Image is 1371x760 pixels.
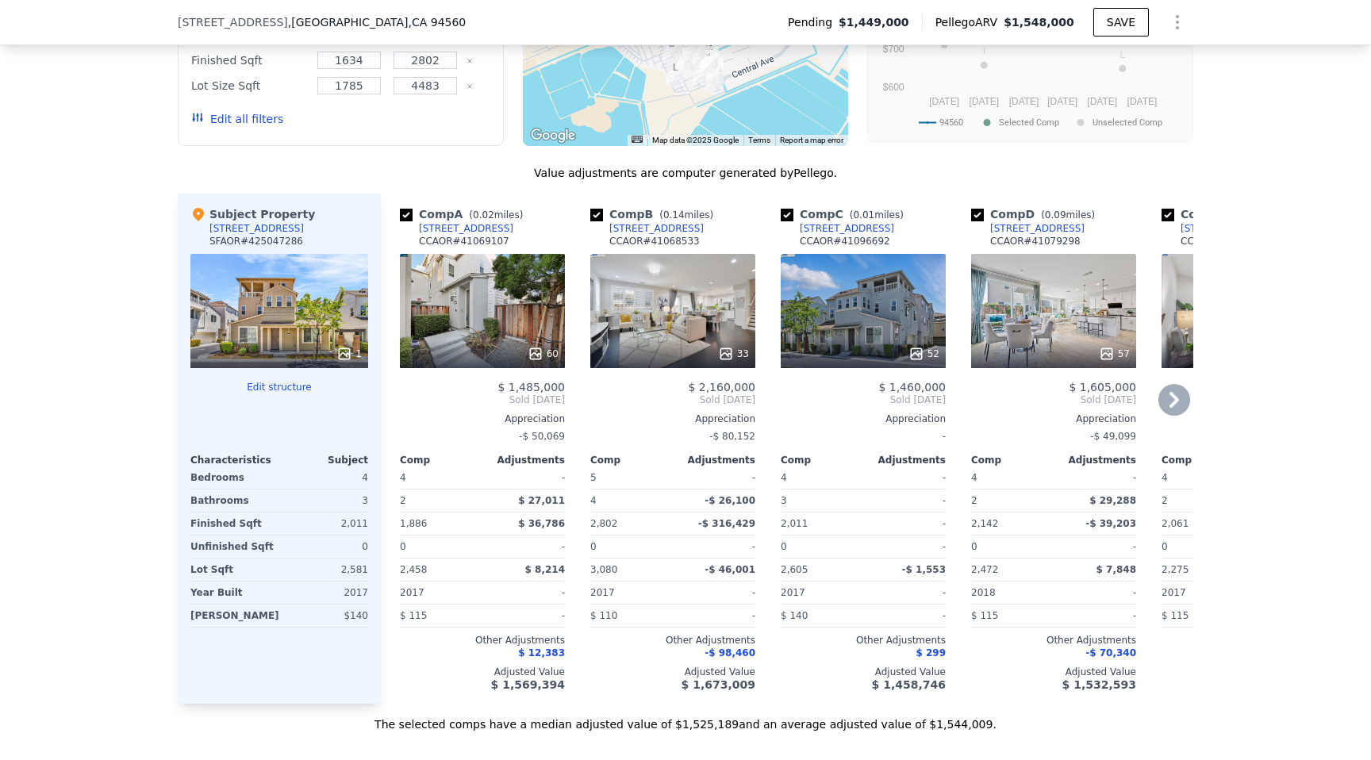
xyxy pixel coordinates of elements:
[590,393,755,406] span: Sold [DATE]
[400,206,529,222] div: Comp A
[883,44,904,55] text: $700
[800,222,894,235] div: [STREET_ADDRESS]
[1162,472,1168,483] span: 4
[971,518,998,529] span: 2,142
[705,564,755,575] span: -$ 46,001
[288,14,466,30] span: , [GEOGRAPHIC_DATA]
[663,209,685,221] span: 0.14
[863,454,946,466] div: Adjustments
[1127,96,1158,107] text: [DATE]
[677,44,694,71] div: 37765 Harbor Light Rd
[209,235,303,248] div: SFAOR # 425047286
[191,49,308,71] div: Finished Sqft
[1162,582,1241,604] div: 2017
[698,518,755,529] span: -$ 316,429
[1162,489,1241,512] div: 2
[419,235,509,248] div: CCAOR # 41069107
[781,634,946,647] div: Other Adjustments
[467,58,473,64] button: Clear
[709,431,755,442] span: -$ 80,152
[590,472,597,483] span: 5
[527,125,579,146] a: Open this area in Google Maps (opens a new window)
[705,495,755,506] span: -$ 26,100
[400,666,565,678] div: Adjusted Value
[590,489,670,512] div: 4
[688,381,755,393] span: $ 2,160,000
[1162,541,1168,552] span: 0
[839,14,909,30] span: $1,449,000
[486,582,565,604] div: -
[400,564,427,575] span: 2,458
[408,16,466,29] span: , CA 94560
[491,678,565,691] span: $ 1,569,394
[872,678,946,691] span: $ 1,458,746
[590,518,617,529] span: 2,802
[282,512,368,535] div: 2,011
[1004,16,1074,29] span: $1,548,000
[282,558,368,581] div: 2,581
[971,413,1136,425] div: Appreciation
[673,454,755,466] div: Adjustments
[1120,50,1125,59] text: L
[473,209,494,221] span: 0.02
[781,541,787,552] span: 0
[400,393,565,406] span: Sold [DATE]
[781,666,946,678] div: Adjusted Value
[178,704,1193,732] div: The selected comps have a median adjusted value of $1,525,189 and an average adjusted value of $1...
[282,489,368,512] div: 3
[878,381,946,393] span: $ 1,460,000
[781,472,787,483] span: 4
[666,59,684,86] div: 9190 Surf Way
[400,413,565,425] div: Appreciation
[1162,222,1275,235] a: [STREET_ADDRESS]
[1162,454,1244,466] div: Comp
[590,206,720,222] div: Comp B
[590,610,617,621] span: $ 110
[800,235,890,248] div: CCAOR # 41096692
[590,634,755,647] div: Other Adjustments
[1062,678,1136,691] span: $ 1,532,593
[682,678,755,691] span: $ 1,673,009
[971,564,998,575] span: 2,472
[1057,582,1136,604] div: -
[590,413,755,425] div: Appreciation
[866,512,946,535] div: -
[916,647,946,658] span: $ 299
[1054,454,1136,466] div: Adjustments
[781,489,860,512] div: 3
[780,136,843,144] a: Report a map error
[971,634,1136,647] div: Other Adjustments
[1047,96,1077,107] text: [DATE]
[519,431,565,442] span: -$ 50,069
[1093,117,1162,128] text: Unselected Comp
[482,454,565,466] div: Adjustments
[866,489,946,512] div: -
[528,346,559,362] div: 60
[971,582,1050,604] div: 2018
[908,346,939,362] div: 52
[971,541,977,552] span: 0
[939,117,963,128] text: 94560
[190,605,279,627] div: [PERSON_NAME]
[781,582,860,604] div: 2017
[190,558,276,581] div: Lot Sqft
[788,14,839,30] span: Pending
[971,472,977,483] span: 4
[866,535,946,558] div: -
[190,535,276,558] div: Unfinished Sqft
[990,235,1081,248] div: CCAOR # 41079298
[463,209,529,221] span: ( miles)
[969,96,999,107] text: [DATE]
[1089,495,1136,506] span: $ 29,288
[676,582,755,604] div: -
[971,489,1050,512] div: 2
[662,36,680,63] div: 8968 Whitesurf Way
[178,14,288,30] span: [STREET_ADDRESS]
[676,605,755,627] div: -
[1090,431,1136,442] span: -$ 49,099
[590,222,704,235] a: [STREET_ADDRESS]
[700,47,717,74] div: 8534 Jetty Way
[1085,647,1136,658] span: -$ 70,340
[190,582,276,604] div: Year Built
[853,209,874,221] span: 0.01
